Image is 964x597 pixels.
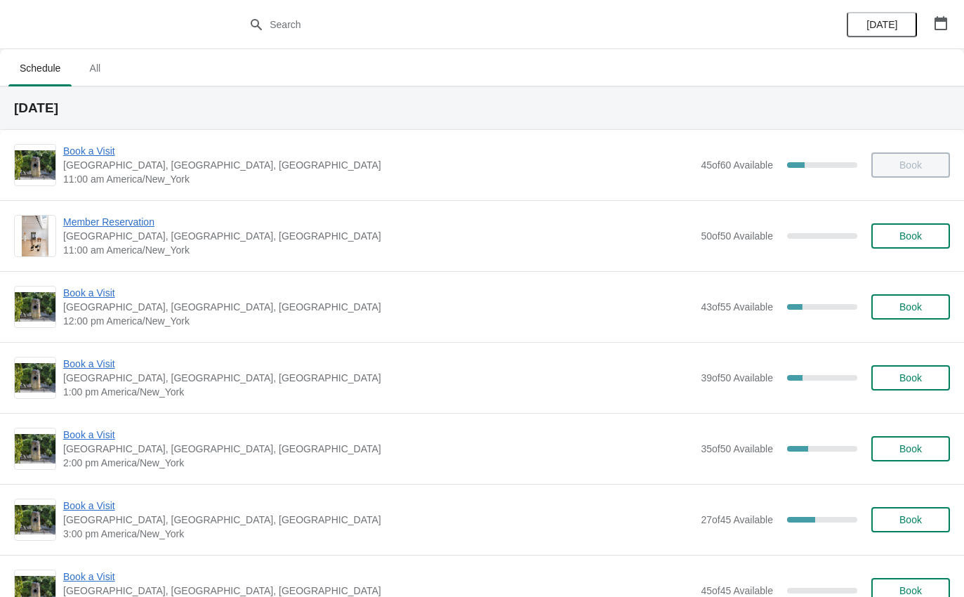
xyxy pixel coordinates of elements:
span: Book a Visit [63,357,694,371]
button: Book [871,507,950,532]
span: 45 of 45 Available [701,585,773,596]
span: 3:00 pm America/New_York [63,527,694,541]
span: Book a Visit [63,499,694,513]
button: Book [871,365,950,391]
button: Book [871,294,950,320]
span: [GEOGRAPHIC_DATA], [GEOGRAPHIC_DATA], [GEOGRAPHIC_DATA] [63,442,694,456]
span: 11:00 am America/New_York [63,172,694,186]
h2: [DATE] [14,101,950,115]
span: 45 of 60 Available [701,159,773,171]
span: Book a Visit [63,428,694,442]
span: 11:00 am America/New_York [63,243,694,257]
span: Schedule [8,55,72,81]
span: Book [899,514,922,525]
span: 12:00 pm America/New_York [63,314,694,328]
span: [GEOGRAPHIC_DATA], [GEOGRAPHIC_DATA], [GEOGRAPHIC_DATA] [63,158,694,172]
span: Book [899,301,922,313]
button: Book [871,436,950,461]
img: Book a Visit | The Noguchi Museum, 33rd Road, Queens, NY, USA | 11:00 am America/New_York [15,150,55,180]
img: Book a Visit | The Noguchi Museum, 33rd Road, Queens, NY, USA | 12:00 pm America/New_York [15,292,55,322]
img: Book a Visit | The Noguchi Museum, 33rd Road, Queens, NY, USA | 1:00 pm America/New_York [15,363,55,393]
span: Book [899,443,922,454]
img: Member Reservation | The Noguchi Museum, 33rd Road, Queens, NY, USA | 11:00 am America/New_York [22,216,49,256]
span: 2:00 pm America/New_York [63,456,694,470]
button: [DATE] [847,12,917,37]
span: [GEOGRAPHIC_DATA], [GEOGRAPHIC_DATA], [GEOGRAPHIC_DATA] [63,300,694,314]
img: Book a Visit | The Noguchi Museum, 33rd Road, Queens, NY, USA | 2:00 pm America/New_York [15,434,55,464]
span: Book a Visit [63,144,694,158]
span: [GEOGRAPHIC_DATA], [GEOGRAPHIC_DATA], [GEOGRAPHIC_DATA] [63,371,694,385]
span: Book [899,372,922,383]
img: Book a Visit | The Noguchi Museum, 33rd Road, Queens, NY, USA | 3:00 pm America/New_York [15,505,55,534]
span: 50 of 50 Available [701,230,773,242]
span: [GEOGRAPHIC_DATA], [GEOGRAPHIC_DATA], [GEOGRAPHIC_DATA] [63,229,694,243]
span: All [77,55,112,81]
button: Book [871,223,950,249]
span: 39 of 50 Available [701,372,773,383]
span: 43 of 55 Available [701,301,773,313]
span: Book [899,230,922,242]
span: [DATE] [866,19,897,30]
span: Member Reservation [63,215,694,229]
span: 35 of 50 Available [701,443,773,454]
span: Book [899,585,922,596]
span: Book a Visit [63,286,694,300]
span: 1:00 pm America/New_York [63,385,694,399]
span: 27 of 45 Available [701,514,773,525]
span: Book a Visit [63,570,694,584]
input: Search [269,12,723,37]
span: [GEOGRAPHIC_DATA], [GEOGRAPHIC_DATA], [GEOGRAPHIC_DATA] [63,513,694,527]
